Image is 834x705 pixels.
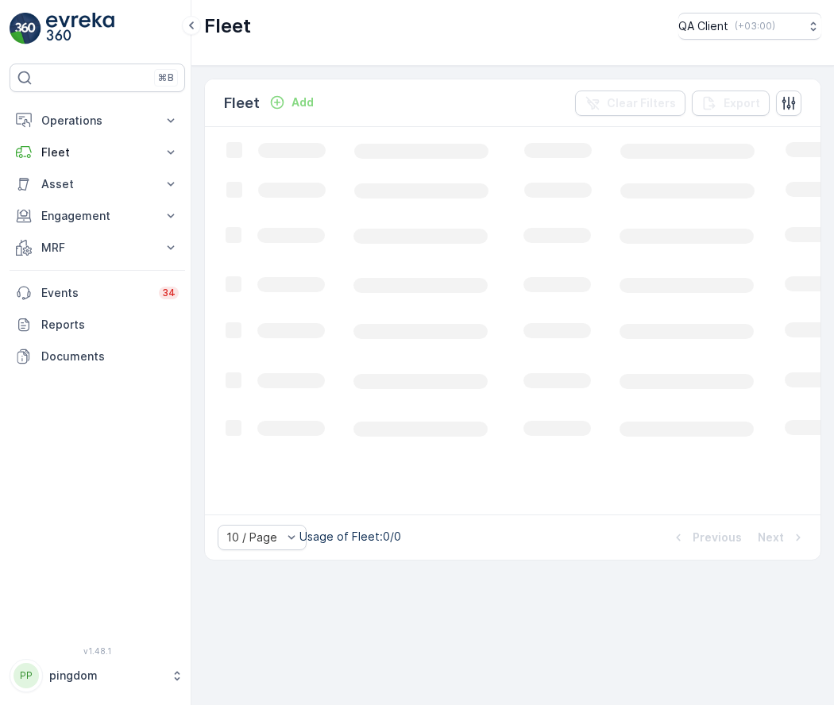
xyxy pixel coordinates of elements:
[263,93,320,112] button: Add
[756,528,808,547] button: Next
[607,95,676,111] p: Clear Filters
[669,528,743,547] button: Previous
[204,13,251,39] p: Fleet
[292,94,314,110] p: Add
[41,144,153,160] p: Fleet
[10,105,185,137] button: Operations
[678,18,728,34] p: QA Client
[10,200,185,232] button: Engagement
[10,659,185,692] button: PPpingdom
[41,240,153,256] p: MRF
[10,341,185,372] a: Documents
[10,232,185,264] button: MRF
[735,20,775,33] p: ( +03:00 )
[10,137,185,168] button: Fleet
[41,317,179,333] p: Reports
[41,349,179,364] p: Documents
[49,668,163,684] p: pingdom
[692,91,770,116] button: Export
[678,13,821,40] button: QA Client(+03:00)
[10,646,185,656] span: v 1.48.1
[162,287,176,299] p: 34
[758,530,784,545] p: Next
[10,277,185,309] a: Events34
[10,309,185,341] a: Reports
[14,663,39,688] div: PP
[10,13,41,44] img: logo
[46,13,114,44] img: logo_light-DOdMpM7g.png
[693,530,742,545] p: Previous
[41,176,153,192] p: Asset
[299,529,401,545] p: Usage of Fleet : 0/0
[158,71,174,84] p: ⌘B
[41,208,153,224] p: Engagement
[41,113,153,129] p: Operations
[10,168,185,200] button: Asset
[575,91,685,116] button: Clear Filters
[724,95,760,111] p: Export
[224,92,260,114] p: Fleet
[41,285,149,301] p: Events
